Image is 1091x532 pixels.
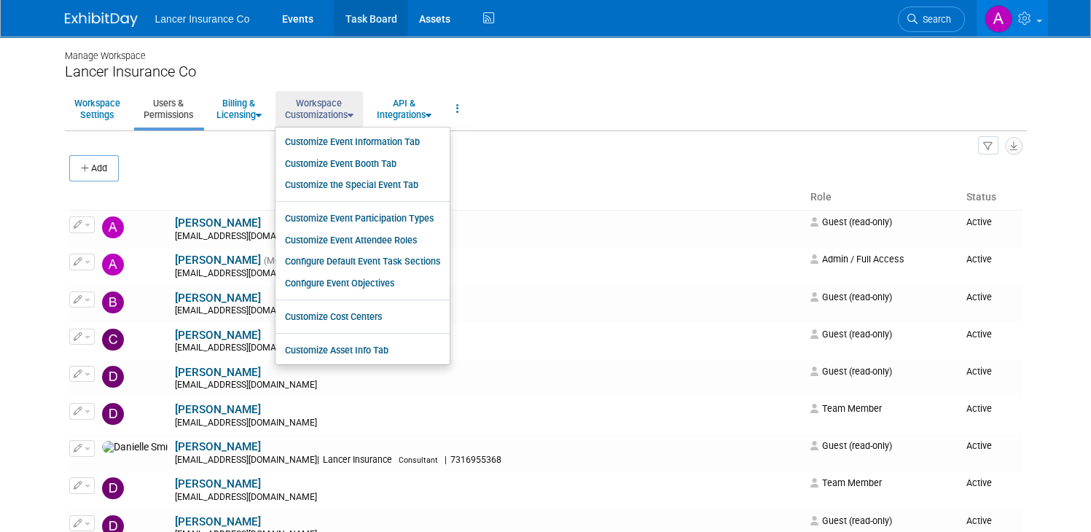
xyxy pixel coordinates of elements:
div: [EMAIL_ADDRESS][DOMAIN_NAME] [175,305,802,317]
span: Active [966,216,992,227]
a: Customize Event Participation Types [275,208,450,230]
a: Billing &Licensing [207,91,271,127]
span: | [317,455,319,465]
a: [PERSON_NAME] [175,403,261,416]
a: WorkspaceSettings [65,91,130,127]
div: [EMAIL_ADDRESS][DOMAIN_NAME] [175,492,802,504]
a: Customize the Special Event Tab [275,174,450,196]
span: Active [966,440,992,451]
a: Customize Cost Centers [275,306,450,328]
a: Customize Asset Info Tab [275,340,450,361]
span: Guest (read-only) [810,515,892,526]
a: Search [898,7,965,32]
span: Team Member [810,403,882,414]
a: [PERSON_NAME] [175,254,261,267]
img: ExhibitDay [65,12,138,27]
button: Add [69,155,119,181]
img: Charline Pollard [102,329,124,351]
span: Active [966,329,992,340]
span: Guest (read-only) [810,366,892,377]
span: Lancer Insurance Co [155,13,250,25]
a: [PERSON_NAME] [175,477,261,490]
span: Guest (read-only) [810,329,892,340]
a: Configure Event Objectives [275,273,450,294]
a: [PERSON_NAME] [175,440,261,453]
div: [EMAIL_ADDRESS][DOMAIN_NAME] [175,455,802,466]
a: WorkspaceCustomizations [275,91,363,127]
div: [EMAIL_ADDRESS][DOMAIN_NAME] [175,268,802,280]
a: Configure Default Event Task Sections [275,251,450,273]
span: Active [966,366,992,377]
span: Admin / Full Access [810,254,904,265]
span: Active [966,515,992,526]
a: Customize Event Attendee Roles [275,230,450,251]
img: Dana Turilli [102,366,124,388]
img: Andy Miller [102,216,124,238]
span: (Me) [264,256,283,266]
div: [EMAIL_ADDRESS][DOMAIN_NAME] [175,343,802,354]
span: Active [966,403,992,414]
span: Guest (read-only) [810,292,892,302]
a: Customize Event Booth Tab [275,153,450,175]
div: [EMAIL_ADDRESS][DOMAIN_NAME] [175,231,802,243]
a: [PERSON_NAME] [175,216,261,230]
img: Brandon Winter [102,292,124,313]
a: Users &Permissions [134,91,203,127]
span: Lancer Insurance [319,455,396,465]
span: | [445,455,447,465]
a: [PERSON_NAME] [175,515,261,528]
span: Team Member [810,477,882,488]
th: Status [961,185,1022,210]
span: Active [966,477,992,488]
div: [EMAIL_ADDRESS][DOMAIN_NAME] [175,380,802,391]
img: Ann Barron [985,5,1012,33]
span: Consultant [399,455,438,465]
th: Role [805,185,961,210]
img: Dawn Quinn [102,477,124,499]
span: 7316955368 [447,455,506,465]
div: [EMAIL_ADDRESS][DOMAIN_NAME] [175,418,802,429]
span: Guest (read-only) [810,216,892,227]
div: Lancer Insurance Co [65,63,1027,81]
a: API &Integrations [367,91,441,127]
img: Danielle Smith [102,441,168,454]
a: [PERSON_NAME] [175,292,261,305]
a: Customize Event Information Tab [275,131,450,153]
span: Active [966,254,992,265]
span: Guest (read-only) [810,440,892,451]
img: Daniel Tomlinson [102,403,124,425]
a: [PERSON_NAME] [175,366,261,379]
span: Active [966,292,992,302]
span: Search [918,14,951,25]
div: Manage Workspace [65,36,1027,63]
a: [PERSON_NAME] [175,329,261,342]
img: Ann Barron [102,254,124,275]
